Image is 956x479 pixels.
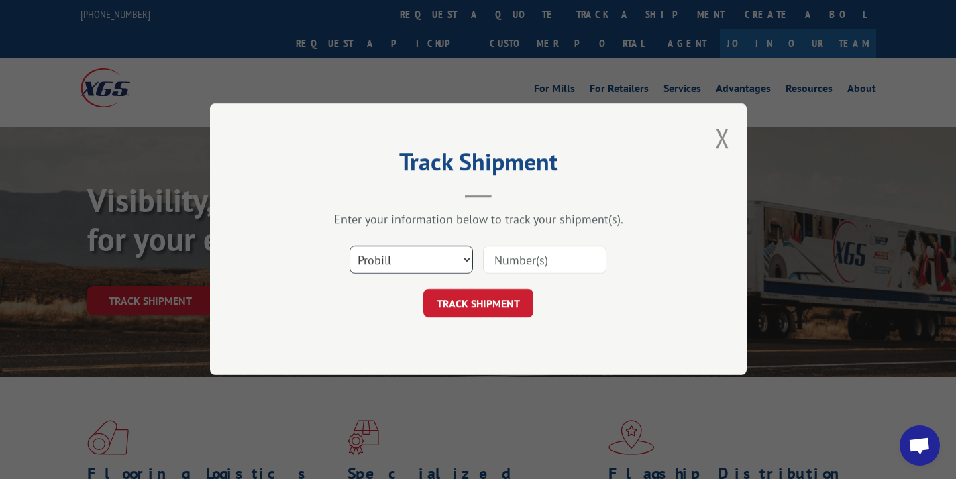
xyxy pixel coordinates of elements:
div: Enter your information below to track your shipment(s). [277,212,680,227]
div: Open chat [900,425,940,466]
h2: Track Shipment [277,152,680,178]
input: Number(s) [483,246,606,274]
button: Close modal [715,120,730,156]
button: TRACK SHIPMENT [423,290,533,318]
